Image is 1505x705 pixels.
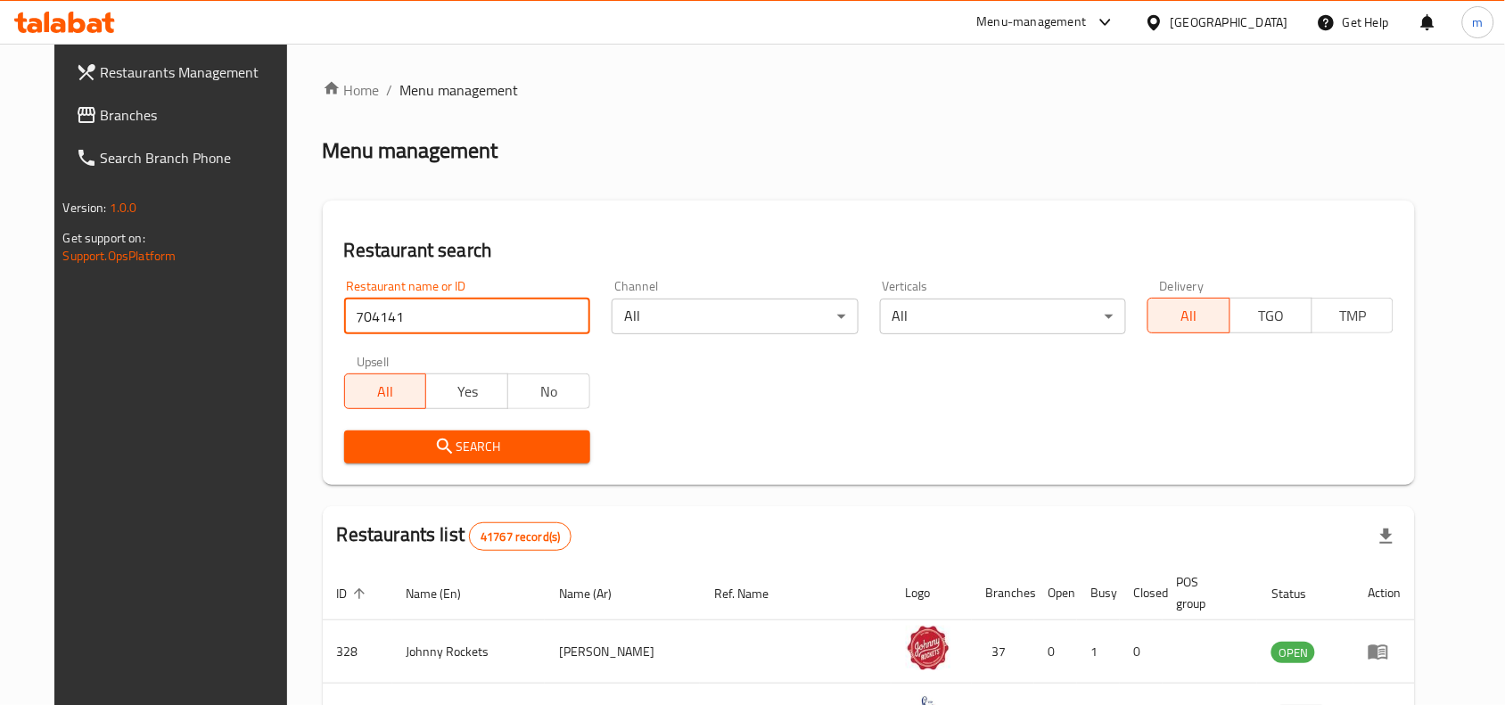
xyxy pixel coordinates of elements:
[337,521,572,551] h2: Restaurants list
[1077,620,1120,684] td: 1
[977,12,1087,33] div: Menu-management
[1034,566,1077,620] th: Open
[714,583,792,604] span: Ref. Name
[323,136,498,165] h2: Menu management
[63,244,177,267] a: Support.OpsPlatform
[344,237,1394,264] h2: Restaurant search
[101,61,292,83] span: Restaurants Management
[358,436,576,458] span: Search
[1147,298,1230,333] button: All
[1353,566,1415,620] th: Action
[357,356,390,368] label: Upsell
[433,379,501,405] span: Yes
[1034,620,1077,684] td: 0
[515,379,583,405] span: No
[1238,303,1305,329] span: TGO
[880,299,1126,334] div: All
[1320,303,1387,329] span: TMP
[337,583,371,604] span: ID
[62,136,306,179] a: Search Branch Phone
[101,147,292,168] span: Search Branch Phone
[1120,566,1163,620] th: Closed
[323,79,380,101] a: Home
[63,196,107,219] span: Version:
[344,299,590,334] input: Search for restaurant name or ID..
[1368,641,1401,662] div: Menu
[972,620,1034,684] td: 37
[63,226,145,250] span: Get support on:
[400,79,519,101] span: Menu management
[469,522,572,551] div: Total records count
[906,626,950,670] img: Johnny Rockets
[1171,12,1288,32] div: [GEOGRAPHIC_DATA]
[559,583,635,604] span: Name (Ar)
[1473,12,1484,32] span: m
[352,379,420,405] span: All
[1312,298,1394,333] button: TMP
[1271,642,1315,663] div: OPEN
[387,79,393,101] li: /
[1120,620,1163,684] td: 0
[1160,280,1205,292] label: Delivery
[892,566,972,620] th: Logo
[110,196,137,219] span: 1.0.0
[1365,515,1408,558] div: Export file
[344,373,427,409] button: All
[470,529,571,545] span: 41767 record(s)
[507,373,590,409] button: No
[101,104,292,126] span: Branches
[1177,571,1237,614] span: POS group
[1229,298,1312,333] button: TGO
[612,299,858,334] div: All
[62,51,306,94] a: Restaurants Management
[323,79,1416,101] nav: breadcrumb
[392,620,546,684] td: Johnny Rockets
[425,373,508,409] button: Yes
[62,94,306,136] a: Branches
[1271,643,1315,663] span: OPEN
[545,620,700,684] td: [PERSON_NAME]
[323,620,392,684] td: 328
[344,430,590,463] button: Search
[972,566,1034,620] th: Branches
[1077,566,1120,620] th: Busy
[1155,303,1223,329] span: All
[1271,583,1329,604] span: Status
[407,583,485,604] span: Name (En)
